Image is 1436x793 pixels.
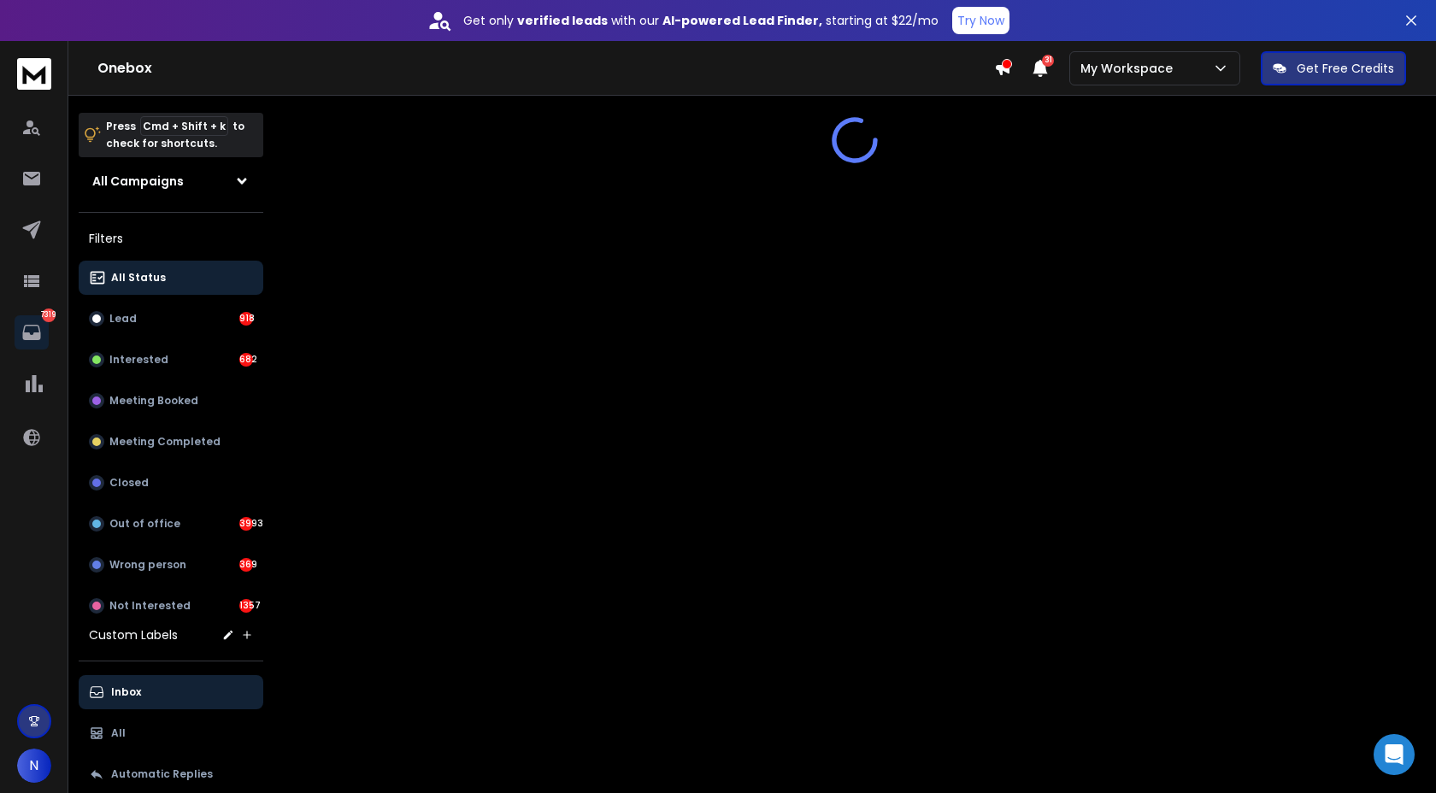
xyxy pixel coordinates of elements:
div: Open Intercom Messenger [1374,734,1415,775]
p: Wrong person [109,558,186,572]
button: Try Now [952,7,1009,34]
p: Meeting Booked [109,394,198,408]
span: 31 [1042,55,1054,67]
button: Get Free Credits [1261,51,1406,85]
strong: verified leads [517,12,608,29]
p: Interested [109,353,168,367]
button: N [17,749,51,783]
button: Meeting Completed [79,425,263,459]
div: 1357 [239,599,253,613]
p: Meeting Completed [109,435,221,449]
div: 682 [239,353,253,367]
div: 3993 [239,517,253,531]
h1: All Campaigns [92,173,184,190]
button: Out of office3993 [79,507,263,541]
p: 7319 [42,308,56,322]
p: Get only with our starting at $22/mo [463,12,939,29]
div: 369 [239,558,253,572]
p: My Workspace [1080,60,1180,77]
strong: AI-powered Lead Finder, [662,12,822,29]
p: Press to check for shortcuts. [106,118,244,152]
h3: Filters [79,226,263,250]
button: Closed [79,466,263,500]
p: Closed [109,476,149,490]
button: Automatic Replies [79,757,263,791]
img: logo [17,58,51,90]
button: All Campaigns [79,164,263,198]
button: Wrong person369 [79,548,263,582]
button: Lead918 [79,302,263,336]
h3: Custom Labels [89,626,178,643]
p: Not Interested [109,599,191,613]
button: Not Interested1357 [79,589,263,623]
button: Meeting Booked [79,384,263,418]
a: 7319 [15,315,49,350]
p: Inbox [111,685,141,699]
div: 918 [239,312,253,326]
p: All [111,726,126,740]
button: All Status [79,261,263,295]
p: Automatic Replies [111,767,213,781]
p: Lead [109,312,137,326]
p: All Status [111,271,166,285]
p: Out of office [109,517,180,531]
p: Get Free Credits [1297,60,1394,77]
button: All [79,716,263,750]
p: Try Now [957,12,1004,29]
span: Cmd + Shift + k [140,116,228,136]
button: Interested682 [79,343,263,377]
button: Inbox [79,675,263,709]
h1: Onebox [97,58,994,79]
